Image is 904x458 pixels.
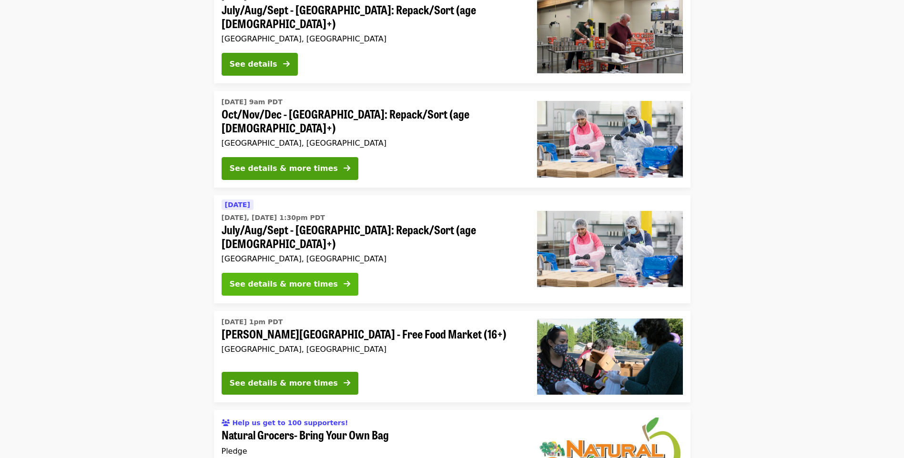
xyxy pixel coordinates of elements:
[344,279,350,289] i: arrow-right icon
[537,101,683,177] img: Oct/Nov/Dec - Beaverton: Repack/Sort (age 10+) organized by Oregon Food Bank
[232,419,348,427] span: Help us get to 100 supporters!
[214,195,691,303] a: See details for "July/Aug/Sept - Beaverton: Repack/Sort (age 10+)"
[222,97,283,107] time: [DATE] 9am PDT
[344,378,350,388] i: arrow-right icon
[222,428,514,442] span: Natural Grocers- Bring Your Own Bag
[222,419,230,427] i: users icon
[283,60,290,69] i: arrow-right icon
[214,311,691,402] a: See details for "Sitton Elementary - Free Food Market (16+)"
[225,201,250,209] span: [DATE]
[222,317,283,327] time: [DATE] 1pm PDT
[230,163,338,174] div: See details & more times
[222,157,358,180] button: See details & more times
[537,319,683,395] img: Sitton Elementary - Free Food Market (16+) organized by Oregon Food Bank
[344,164,350,173] i: arrow-right icon
[230,59,277,70] div: See details
[222,254,522,263] div: [GEOGRAPHIC_DATA], [GEOGRAPHIC_DATA]
[222,139,522,148] div: [GEOGRAPHIC_DATA], [GEOGRAPHIC_DATA]
[222,327,522,341] span: [PERSON_NAME][GEOGRAPHIC_DATA] - Free Food Market (16+)
[222,273,358,296] button: See details & more times
[222,447,247,456] span: Pledge
[230,279,338,290] div: See details & more times
[230,378,338,389] div: See details & more times
[222,372,358,395] button: See details & more times
[222,223,522,250] span: July/Aug/Sept - [GEOGRAPHIC_DATA]: Repack/Sort (age [DEMOGRAPHIC_DATA]+)
[214,91,691,188] a: See details for "Oct/Nov/Dec - Beaverton: Repack/Sort (age 10+)"
[222,3,522,30] span: July/Aug/Sept - [GEOGRAPHIC_DATA]: Repack/Sort (age [DEMOGRAPHIC_DATA]+)
[222,107,522,135] span: Oct/Nov/Dec - [GEOGRAPHIC_DATA]: Repack/Sort (age [DEMOGRAPHIC_DATA]+)
[222,53,298,76] button: See details
[222,345,522,354] div: [GEOGRAPHIC_DATA], [GEOGRAPHIC_DATA]
[222,213,325,223] time: [DATE], [DATE] 1:30pm PDT
[222,34,522,43] div: [GEOGRAPHIC_DATA], [GEOGRAPHIC_DATA]
[537,211,683,287] img: July/Aug/Sept - Beaverton: Repack/Sort (age 10+) organized by Oregon Food Bank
